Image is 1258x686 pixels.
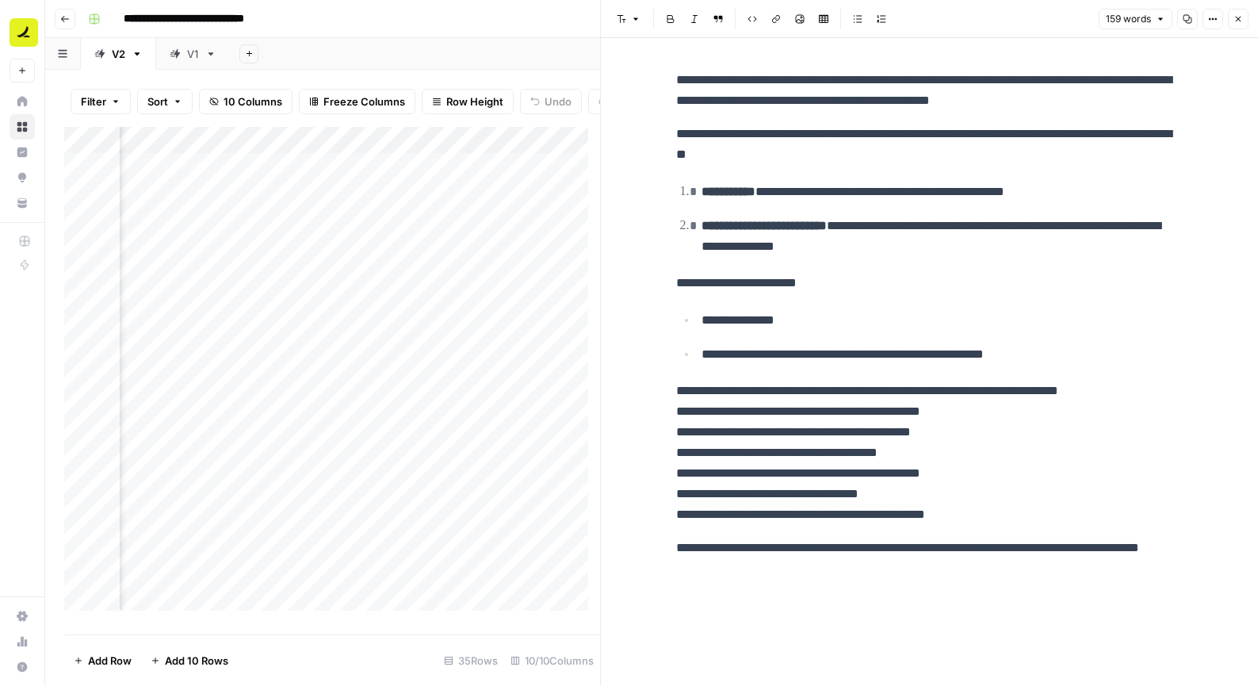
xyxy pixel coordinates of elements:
[10,18,38,47] img: Ramp Logo
[504,648,600,673] div: 10/10 Columns
[10,140,35,165] a: Insights
[187,46,199,62] div: V1
[112,46,125,62] div: V2
[81,38,156,70] a: V2
[147,94,168,109] span: Sort
[141,648,238,673] button: Add 10 Rows
[10,629,35,654] a: Usage
[199,89,293,114] button: 10 Columns
[88,653,132,669] span: Add Row
[156,38,230,70] a: V1
[64,648,141,673] button: Add Row
[81,94,106,109] span: Filter
[10,89,35,114] a: Home
[446,94,503,109] span: Row Height
[10,190,35,216] a: Your Data
[10,165,35,190] a: Opportunities
[422,89,514,114] button: Row Height
[10,654,35,680] button: Help + Support
[165,653,228,669] span: Add 10 Rows
[323,94,405,109] span: Freeze Columns
[71,89,131,114] button: Filter
[299,89,415,114] button: Freeze Columns
[520,89,582,114] button: Undo
[438,648,504,673] div: 35 Rows
[10,604,35,629] a: Settings
[545,94,572,109] span: Undo
[10,13,35,52] button: Workspace: Ramp
[1099,9,1172,29] button: 159 words
[224,94,282,109] span: 10 Columns
[137,89,193,114] button: Sort
[1106,12,1151,26] span: 159 words
[10,114,35,140] a: Browse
